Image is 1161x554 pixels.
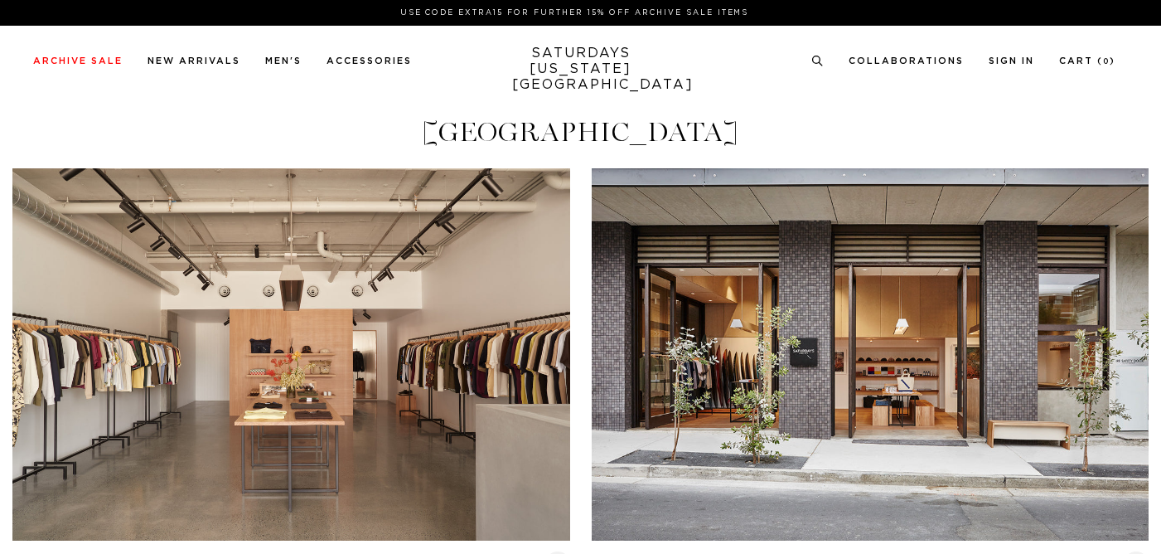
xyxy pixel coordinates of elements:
a: Sign In [989,56,1034,66]
a: SATURDAYS[US_STATE][GEOGRAPHIC_DATA] [512,46,649,93]
a: Collaborations [849,56,964,66]
a: New Arrivals [148,56,240,66]
div: Byron Bay [12,168,570,541]
a: Archive Sale [33,56,123,66]
small: 0 [1103,58,1110,66]
div: Sydney [592,168,1149,541]
p: Use Code EXTRA15 for Further 15% Off Archive Sale Items [40,7,1109,19]
a: Cart (0) [1059,56,1115,66]
h4: [GEOGRAPHIC_DATA] [12,119,1149,146]
a: Accessories [327,56,412,66]
a: Men's [265,56,302,66]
